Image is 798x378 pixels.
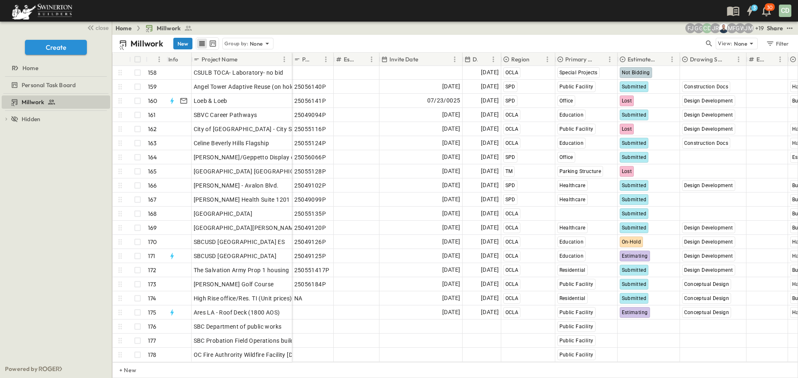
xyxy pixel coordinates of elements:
[194,308,280,317] span: Ares LA - Roof Deck (1800 AOS)
[450,54,460,64] button: Menu
[505,154,515,160] span: SPD
[294,224,326,232] span: 25049120P
[294,139,326,147] span: 25055124P
[194,294,292,302] span: High Rise office/Res. TI (Unit prices)
[481,96,499,105] span: [DATE]
[628,55,656,63] p: Estimate Status
[667,54,677,64] button: Menu
[148,167,157,176] p: 165
[481,166,499,176] span: [DATE]
[719,23,729,33] img: Brandon Norcutt (brandon.norcutt@swinerton.com)
[785,23,795,33] button: test
[194,83,339,91] span: Angel Tower Adaptive Reuse (on hold pending owner)
[605,54,615,64] button: Menu
[559,197,586,202] span: Healthcare
[357,55,367,64] button: Sort
[22,64,38,72] span: Home
[622,267,647,273] span: Submitted
[505,295,519,301] span: OCLA
[367,54,377,64] button: Menu
[194,195,290,204] span: [PERSON_NAME] Health Suite 1201
[146,53,167,66] div: #
[596,55,605,64] button: Sort
[488,54,498,64] button: Menu
[194,337,303,345] span: SBC Probation Field Operations building
[84,22,110,33] button: close
[148,294,156,302] p: 174
[481,152,499,162] span: [DATE]
[442,279,460,289] span: [DATE]
[294,97,326,105] span: 25056141P
[505,168,513,174] span: TM
[427,96,461,105] span: 07/23/0025
[766,55,775,64] button: Sort
[148,153,157,161] p: 164
[148,181,157,190] p: 166
[559,324,594,329] span: Public Facility
[167,53,192,66] div: Info
[442,237,460,246] span: [DATE]
[559,253,584,259] span: Education
[148,238,157,246] p: 170
[442,307,460,317] span: [DATE]
[684,281,729,287] span: Conceptual Design
[224,39,248,48] p: Group by:
[622,253,648,259] span: Estimating
[559,98,573,104] span: Office
[148,308,157,317] p: 175
[2,96,108,108] a: Millwork
[194,280,274,288] span: [PERSON_NAME] Golf Course
[565,55,594,63] p: Primary Market
[442,293,460,303] span: [DATE]
[622,98,632,104] span: Lost
[131,38,163,49] p: Millwork
[778,4,792,18] button: CD
[481,82,499,91] span: [DATE]
[559,126,594,132] span: Public Facility
[505,98,515,104] span: SPD
[734,39,747,48] p: None
[442,251,460,261] span: [DATE]
[148,83,157,91] p: 159
[559,239,584,245] span: Education
[194,238,285,246] span: SBCUSD [GEOGRAPHIC_DATA] ES
[684,84,729,90] span: Construction Docs
[294,153,326,161] span: 25056066P
[505,183,515,188] span: SPD
[479,55,488,64] button: Sort
[279,54,289,64] button: Menu
[194,322,282,331] span: SBC Department of public works
[442,180,460,190] span: [DATE]
[481,124,499,134] span: [DATE]
[197,39,207,49] button: row view
[735,23,745,33] div: GEORGIA WESLEY (georgia.wesley@swinerton.com)
[148,337,156,345] p: 177
[690,55,723,63] p: Drawing Status
[684,267,733,273] span: Design Development
[559,338,594,344] span: Public Facility
[734,54,744,64] button: Menu
[148,68,157,77] p: 158
[481,209,499,218] span: [DATE]
[684,295,729,301] span: Conceptual Design
[559,70,598,76] span: Special Projects
[442,195,460,204] span: [DATE]
[239,55,248,64] button: Sort
[294,111,326,119] span: 25049094P
[294,181,326,190] span: 25049102P
[442,223,460,232] span: [DATE]
[194,125,335,133] span: City of [GEOGRAPHIC_DATA] - City Services Building
[148,125,157,133] p: 162
[511,55,530,63] p: Region
[684,140,729,146] span: Construction Docs
[756,55,764,63] p: Estimate Round
[148,266,157,274] p: 172
[744,23,754,33] div: Jonathan M. Hansen (johansen@swinerton.com)
[148,280,157,288] p: 173
[194,153,315,161] span: [PERSON_NAME]/Geppetto Display cabinets
[622,239,641,245] span: On-Hold
[250,39,263,48] p: None
[622,154,647,160] span: Submitted
[2,62,108,74] a: Home
[294,238,326,246] span: 25049126P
